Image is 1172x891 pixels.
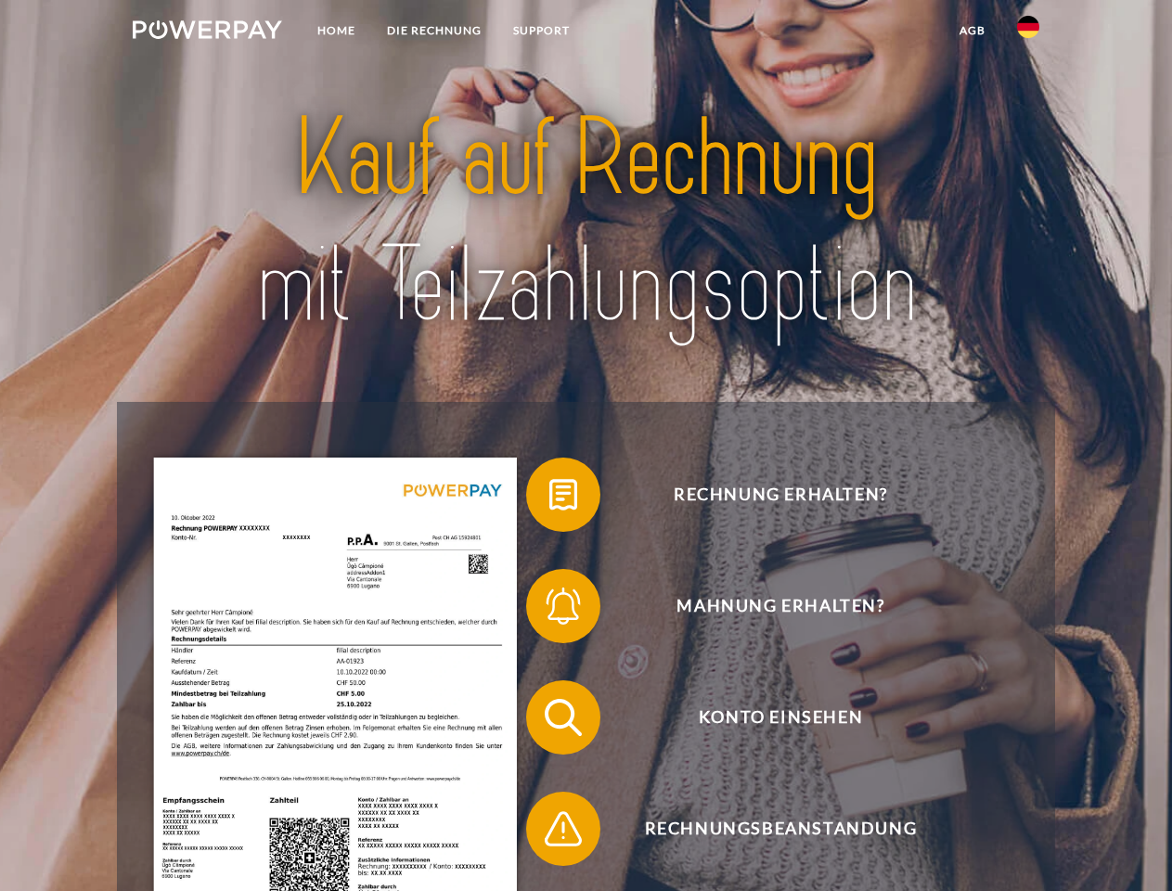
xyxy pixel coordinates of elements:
img: de [1017,16,1039,38]
button: Konto einsehen [526,680,1009,755]
img: qb_warning.svg [540,806,586,852]
button: Mahnung erhalten? [526,569,1009,643]
span: Rechnung erhalten? [553,458,1008,532]
img: qb_bill.svg [540,471,586,518]
img: title-powerpay_de.svg [177,89,995,355]
button: Rechnung erhalten? [526,458,1009,532]
button: Rechnungsbeanstandung [526,792,1009,866]
a: DIE RECHNUNG [371,14,497,47]
a: Home [302,14,371,47]
span: Mahnung erhalten? [553,569,1008,643]
img: logo-powerpay-white.svg [133,20,282,39]
a: SUPPORT [497,14,586,47]
span: Konto einsehen [553,680,1008,755]
a: agb [944,14,1001,47]
span: Rechnungsbeanstandung [553,792,1008,866]
img: qb_search.svg [540,694,586,741]
img: qb_bell.svg [540,583,586,629]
